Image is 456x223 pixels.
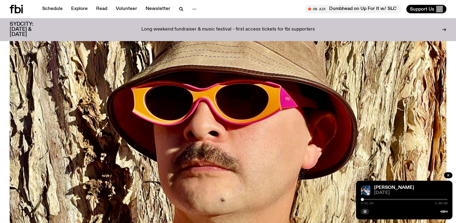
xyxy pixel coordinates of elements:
span: [DATE] [374,191,448,195]
h3: SYDCITY: [DATE] & [DATE] [10,22,48,37]
button: On AirDumbhead on Up For It w/ SLC [305,5,401,13]
a: [PERSON_NAME] [374,185,414,190]
span: 0:01:05 [361,202,373,205]
a: Explore [68,5,91,13]
a: Volunteer [112,5,141,13]
p: Long weekend fundraiser & music festival - first access tickets for fbi supporters [141,27,315,32]
a: Read [93,5,111,13]
span: 1:00:00 [435,202,448,205]
a: Schedule [39,5,66,13]
span: Support Us [410,6,434,12]
button: Support Us [406,5,446,13]
a: Newsletter [142,5,174,13]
